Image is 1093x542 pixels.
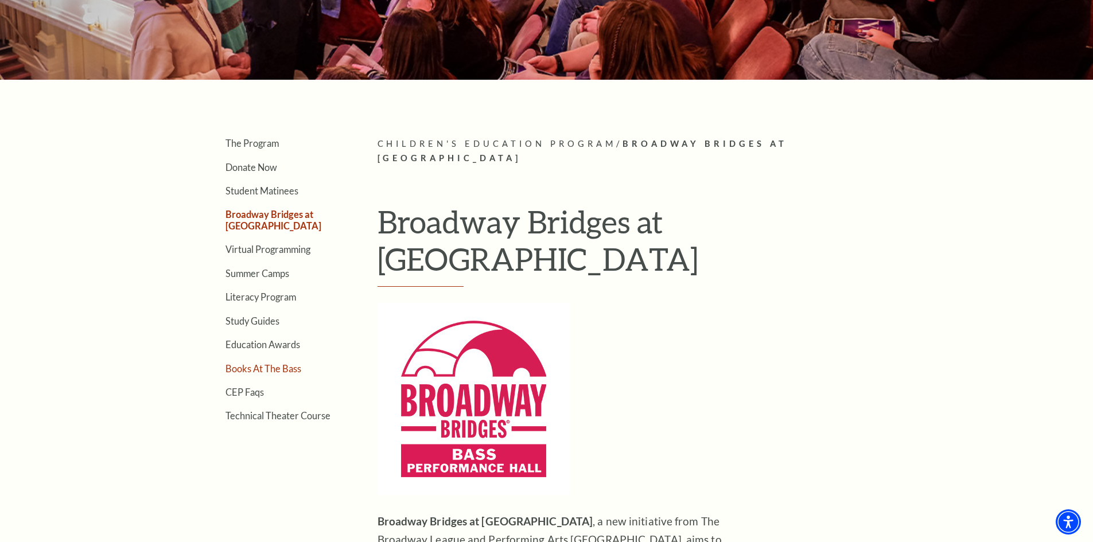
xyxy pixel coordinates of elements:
div: Accessibility Menu [1056,509,1081,535]
a: The Program [225,138,279,149]
a: Broadway Bridges at [GEOGRAPHIC_DATA] [225,209,321,231]
a: Student Matinees [225,185,298,196]
a: Summer Camps [225,268,289,279]
p: / [378,137,903,166]
a: Education Awards [225,339,300,350]
span: Children's Education Program [378,139,617,149]
a: Donate Now [225,162,277,173]
a: Books At The Bass [225,363,301,374]
a: Virtual Programming [225,244,310,255]
strong: Broadway Bridges at [GEOGRAPHIC_DATA] [378,514,593,528]
a: CEP Faqs [225,387,264,397]
img: Broadway Bridges at Bass Performance Hall [378,303,570,495]
a: Study Guides [225,315,279,326]
h1: Broadway Bridges at [GEOGRAPHIC_DATA] [378,203,903,287]
a: Technical Theater Course [225,410,330,421]
a: Literacy Program [225,291,296,302]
